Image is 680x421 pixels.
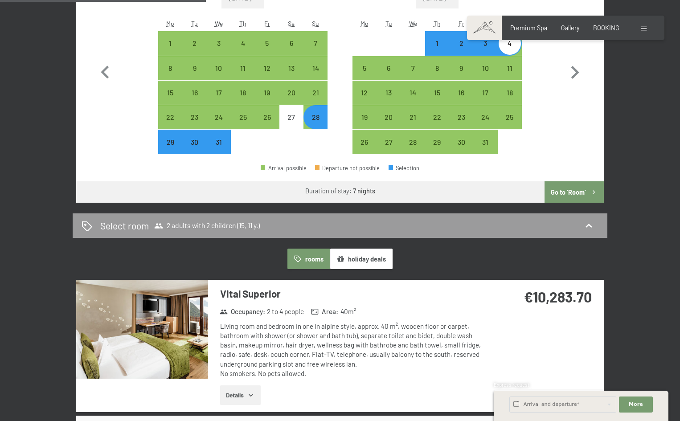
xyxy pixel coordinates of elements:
[182,56,206,80] div: Arrival possible
[352,130,377,154] div: Arrival possible
[239,20,246,27] abbr: Thursday
[232,114,254,136] div: 25
[425,56,449,80] div: Thu Jan 08 2026
[353,187,375,195] b: 7 nights
[183,114,205,136] div: 23
[287,249,330,269] button: rooms
[159,65,181,87] div: 8
[231,56,255,80] div: Thu Dec 11 2025
[494,382,529,388] span: Express request
[449,105,473,129] div: Arrival possible
[353,114,376,136] div: 19
[360,20,369,27] abbr: Monday
[182,81,206,105] div: Tue Dec 16 2025
[499,65,521,87] div: 11
[498,31,522,55] div: Sun Jan 04 2026
[304,65,327,87] div: 14
[303,105,328,129] div: Arrival possible
[158,81,182,105] div: Arrival possible
[377,114,400,136] div: 20
[183,89,205,111] div: 16
[231,31,255,55] div: Arrival possible
[401,114,424,136] div: 21
[449,130,473,154] div: Arrival possible
[255,105,279,129] div: Arrival possible
[450,139,472,161] div: 30
[280,40,303,62] div: 6
[208,139,230,161] div: 31
[401,130,425,154] div: Arrival possible
[377,130,401,154] div: Arrival possible
[377,130,401,154] div: Tue Jan 27 2026
[303,31,328,55] div: Arrival possible
[312,20,319,27] abbr: Sunday
[159,40,181,62] div: 1
[279,81,303,105] div: Sat Dec 20 2025
[352,81,377,105] div: Arrival possible
[207,81,231,105] div: Wed Dec 17 2025
[425,130,449,154] div: Arrival possible
[158,31,182,55] div: Mon Dec 01 2025
[231,56,255,80] div: Arrival possible
[474,114,496,136] div: 24
[425,81,449,105] div: Arrival possible
[207,105,231,129] div: Wed Dec 24 2025
[425,130,449,154] div: Thu Jan 29 2026
[474,139,496,161] div: 31
[409,20,417,27] abbr: Wednesday
[232,65,254,87] div: 11
[353,65,376,87] div: 5
[208,89,230,111] div: 17
[449,81,473,105] div: Arrival possible
[303,81,328,105] div: Arrival possible
[159,139,181,161] div: 29
[182,56,206,80] div: Tue Dec 09 2025
[159,89,181,111] div: 15
[499,89,521,111] div: 18
[401,89,424,111] div: 14
[208,114,230,136] div: 24
[389,165,420,171] div: Selection
[473,56,497,80] div: Arrival possible
[311,307,339,316] strong: Area :
[340,307,356,316] span: 40 m²
[352,56,377,80] div: Arrival possible
[288,20,295,27] abbr: Saturday
[401,139,424,161] div: 28
[100,219,149,232] h2: Select room
[154,221,260,230] span: 2 adults with 2 children (15, 11 y.)
[330,249,393,269] button: holiday deals
[158,56,182,80] div: Arrival possible
[256,40,278,62] div: 5
[473,31,497,55] div: Sat Jan 03 2026
[473,105,497,129] div: Arrival possible
[401,56,425,80] div: Wed Jan 07 2026
[231,31,255,55] div: Thu Dec 04 2025
[220,307,265,316] strong: Occupancy :
[426,114,448,136] div: 22
[207,56,231,80] div: Wed Dec 10 2025
[425,81,449,105] div: Thu Jan 15 2026
[450,114,472,136] div: 23
[207,130,231,154] div: Wed Dec 31 2025
[377,81,401,105] div: Tue Jan 13 2026
[401,65,424,87] div: 7
[182,31,206,55] div: Arrival possible
[304,114,327,136] div: 28
[352,56,377,80] div: Mon Jan 05 2026
[220,322,485,379] div: Living room and bedroom in one in alpine style, approx. 40 m², wooden floor or carpet, bathroom w...
[255,81,279,105] div: Arrival possible
[208,65,230,87] div: 10
[207,31,231,55] div: Arrival possible
[498,81,522,105] div: Arrival possible
[425,105,449,129] div: Arrival possible
[255,56,279,80] div: Fri Dec 12 2025
[377,65,400,87] div: 6
[279,105,303,129] div: Sat Dec 27 2025
[426,40,448,62] div: 1
[474,65,496,87] div: 10
[255,31,279,55] div: Fri Dec 05 2025
[158,105,182,129] div: Mon Dec 22 2025
[498,56,522,80] div: Arrival possible
[255,105,279,129] div: Fri Dec 26 2025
